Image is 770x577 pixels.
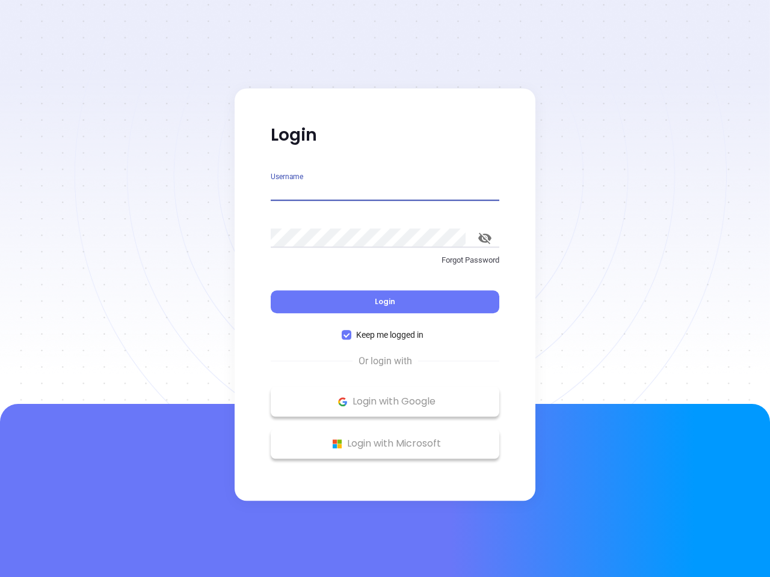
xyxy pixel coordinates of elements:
[351,328,428,341] span: Keep me logged in
[330,436,345,451] img: Microsoft Logo
[271,254,499,266] p: Forgot Password
[271,254,499,276] a: Forgot Password
[271,386,499,417] button: Google Logo Login with Google
[277,392,493,411] p: Login with Google
[271,124,499,146] p: Login
[353,354,418,368] span: Or login with
[375,296,395,307] span: Login
[277,435,493,453] p: Login with Microsoft
[335,394,350,409] img: Google Logo
[271,290,499,313] button: Login
[271,429,499,459] button: Microsoft Logo Login with Microsoft
[470,224,499,252] button: toggle password visibility
[271,173,303,180] label: Username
